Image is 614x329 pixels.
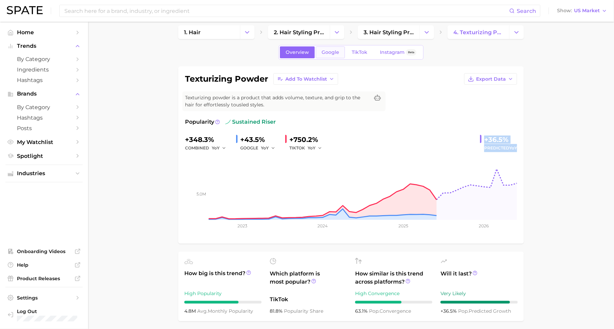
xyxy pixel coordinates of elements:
[17,125,71,131] span: Posts
[184,308,197,314] span: 4.8m
[17,66,71,73] span: Ingredients
[5,293,83,303] a: Settings
[5,112,83,123] a: Hashtags
[289,134,327,145] div: +750.2%
[398,223,408,228] tspan: 2025
[476,76,506,82] span: Export Data
[308,145,315,151] span: YoY
[270,295,347,304] span: TikTok
[261,144,275,152] button: YoY
[270,308,284,314] span: 81.8%
[17,43,71,49] span: Trends
[369,308,380,314] abbr: popularity index
[352,49,367,55] span: TikTok
[5,102,83,112] a: by Category
[17,170,71,177] span: Industries
[5,27,83,38] a: Home
[555,6,609,15] button: ShowUS Market
[268,25,330,39] a: 2. hair styling products
[238,223,247,228] tspan: 2023
[240,134,280,145] div: +43.5%
[453,29,504,36] span: 4. texturizing powder
[419,25,434,39] button: Change Category
[5,123,83,133] a: Posts
[330,25,344,39] button: Change Category
[441,301,518,304] div: 9 / 10
[380,49,405,55] span: Instagram
[5,137,83,147] a: My Watchlist
[369,308,411,314] span: convergence
[17,275,71,282] span: Product Releases
[322,49,339,55] span: Google
[355,301,432,304] div: 6 / 10
[185,118,214,126] span: Popularity
[17,262,71,268] span: Help
[17,295,71,301] span: Settings
[285,76,327,82] span: Add to Watchlist
[441,308,458,314] span: +36.5%
[17,91,71,97] span: Brands
[17,153,71,159] span: Spotlight
[185,144,231,152] div: combined
[17,77,71,83] span: Hashtags
[17,29,71,36] span: Home
[509,145,517,150] span: YoY
[225,119,231,125] img: sustained riser
[273,73,338,85] button: Add to Watchlist
[484,134,517,145] div: +36.5%
[517,8,536,14] span: Search
[212,145,220,151] span: YoY
[5,64,83,75] a: Ingredients
[479,223,489,228] tspan: 2026
[346,46,373,58] a: TikTok
[5,41,83,51] button: Trends
[17,56,71,62] span: by Category
[197,308,208,314] abbr: average
[17,104,71,110] span: by Category
[184,301,262,304] div: 7 / 10
[7,6,43,14] img: SPATE
[458,308,469,314] abbr: popularity index
[557,9,572,13] span: Show
[185,94,369,108] span: Texturizing powder is a product that adds volume, texture, and grip to the hair for effortlessly ...
[408,49,414,55] span: Beta
[355,308,369,314] span: 63.1%
[185,75,268,83] h1: texturizing powder
[316,46,345,58] a: Google
[355,289,432,297] div: High Convergence
[5,306,83,324] a: Log out. Currently logged in with e-mail hannah@spate.nyc.
[5,246,83,256] a: Onboarding Videos
[5,151,83,161] a: Spotlight
[17,248,71,254] span: Onboarding Videos
[184,29,201,36] span: 1. hair
[286,49,309,55] span: Overview
[17,115,71,121] span: Hashtags
[184,269,262,286] span: How big is this trend?
[17,139,71,145] span: My Watchlist
[364,29,414,36] span: 3. hair styling products
[185,134,231,145] div: +348.3%
[5,54,83,64] a: by Category
[284,308,323,314] span: popularity share
[5,75,83,85] a: Hashtags
[358,25,419,39] a: 3. hair styling products
[574,9,600,13] span: US Market
[240,144,280,152] div: GOOGLE
[441,289,518,297] div: Very Likely
[374,46,422,58] a: InstagramBeta
[448,25,509,39] a: 4. texturizing powder
[280,46,315,58] a: Overview
[289,144,327,152] div: TIKTOK
[197,308,253,314] span: monthly popularity
[178,25,240,39] a: 1. hair
[355,270,432,286] span: How similar is this trend across platforms?
[17,308,77,314] span: Log Out
[64,5,509,17] input: Search here for a brand, industry, or ingredient
[464,73,517,85] button: Export Data
[5,89,83,99] button: Brands
[5,168,83,179] button: Industries
[318,223,328,228] tspan: 2024
[261,145,269,151] span: YoY
[212,144,226,152] button: YoY
[484,144,517,152] span: Predicted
